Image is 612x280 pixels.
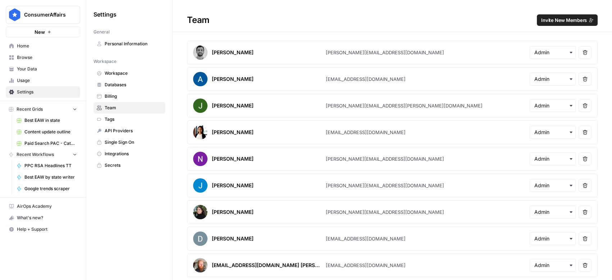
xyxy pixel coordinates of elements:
[193,45,207,60] img: avatar
[17,106,43,113] span: Recent Grids
[193,72,207,86] img: avatar
[212,129,254,136] div: [PERSON_NAME]
[6,40,80,52] a: Home
[93,10,117,19] span: Settings
[105,116,162,123] span: Tags
[6,52,80,63] a: Browse
[6,6,80,24] button: Workspace: ConsumerAffairs
[93,29,110,35] span: General
[24,140,77,147] span: Paid Search PAC - Categories
[534,102,571,109] input: Admin
[17,203,77,210] span: AirOps Academy
[326,208,444,216] div: [PERSON_NAME][EMAIL_ADDRESS][DOMAIN_NAME]
[105,70,162,77] span: Workspace
[193,125,207,139] img: avatar
[6,212,80,224] button: What's new?
[105,41,162,47] span: Personal Information
[6,149,80,160] button: Recent Workflows
[13,138,80,149] a: Paid Search PAC - Categories
[534,49,571,56] input: Admin
[13,115,80,126] a: Best EAW in state
[93,137,165,148] a: Single Sign On
[105,139,162,146] span: Single Sign On
[326,235,406,242] div: [EMAIL_ADDRESS][DOMAIN_NAME]
[93,91,165,102] a: Billing
[326,182,444,189] div: [PERSON_NAME][EMAIL_ADDRESS][DOMAIN_NAME]
[93,38,165,50] a: Personal Information
[24,185,77,192] span: Google trends scraper
[93,125,165,137] a: API Providers
[17,151,54,158] span: Recent Workflows
[212,75,254,83] div: [PERSON_NAME]
[13,183,80,194] a: Google trends scraper
[541,17,587,24] span: Invite New Members
[93,58,117,65] span: Workspace
[212,235,254,242] div: [PERSON_NAME]
[326,75,406,83] div: [EMAIL_ADDRESS][DOMAIN_NAME]
[6,201,80,212] a: AirOps Academy
[534,75,571,83] input: Admin
[6,27,80,37] button: New
[105,162,162,169] span: Secrets
[212,49,254,56] div: [PERSON_NAME]
[13,126,80,138] a: Content update outline
[173,14,612,26] div: Team
[17,77,77,84] span: Usage
[537,14,598,26] button: Invite New Members
[105,82,162,88] span: Databases
[6,86,80,98] a: Settings
[93,114,165,125] a: Tags
[24,117,77,124] span: Best EAW in state
[17,89,77,95] span: Settings
[193,152,207,166] img: avatar
[24,129,77,135] span: Content update outline
[6,63,80,75] a: Your Data
[93,102,165,114] a: Team
[534,208,571,216] input: Admin
[17,43,77,49] span: Home
[24,174,77,180] span: Best EAW by state writer
[17,54,77,61] span: Browse
[326,262,406,269] div: [EMAIL_ADDRESS][DOMAIN_NAME]
[534,182,571,189] input: Admin
[326,129,406,136] div: [EMAIL_ADDRESS][DOMAIN_NAME]
[6,75,80,86] a: Usage
[93,79,165,91] a: Databases
[8,8,21,21] img: ConsumerAffairs Logo
[212,208,254,216] div: [PERSON_NAME]
[534,129,571,136] input: Admin
[105,93,162,100] span: Billing
[93,160,165,171] a: Secrets
[13,160,80,171] a: PPC RSA Headlines TT
[6,104,80,115] button: Recent Grids
[17,66,77,72] span: Your Data
[212,155,254,162] div: [PERSON_NAME]
[193,98,207,113] img: avatar
[93,68,165,79] a: Workspace
[24,11,68,18] span: ConsumerAffairs
[193,178,207,193] img: avatar
[326,155,444,162] div: [PERSON_NAME][EMAIL_ADDRESS][DOMAIN_NAME]
[35,28,45,36] span: New
[212,102,254,109] div: [PERSON_NAME]
[93,148,165,160] a: Integrations
[193,205,207,219] img: avatar
[534,155,571,162] input: Admin
[105,151,162,157] span: Integrations
[534,235,571,242] input: Admin
[105,105,162,111] span: Team
[212,262,323,269] div: [EMAIL_ADDRESS][DOMAIN_NAME] [PERSON_NAME]
[6,212,80,223] div: What's new?
[534,262,571,269] input: Admin
[326,102,483,109] div: [PERSON_NAME][EMAIL_ADDRESS][PERSON_NAME][DOMAIN_NAME]
[193,258,207,272] img: avatar
[326,49,444,56] div: [PERSON_NAME][EMAIL_ADDRESS][DOMAIN_NAME]
[6,224,80,235] button: Help + Support
[17,226,77,233] span: Help + Support
[105,128,162,134] span: API Providers
[13,171,80,183] a: Best EAW by state writer
[212,182,254,189] div: [PERSON_NAME]
[24,162,77,169] span: PPC RSA Headlines TT
[193,231,207,246] img: avatar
